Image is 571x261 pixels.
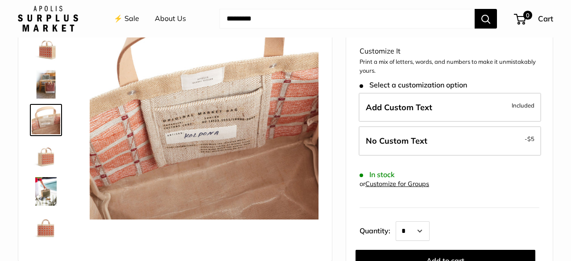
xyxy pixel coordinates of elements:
a: Petite Market Bag in Chenille Window Brick [30,33,62,65]
img: Petite Market Bag in Chenille Window Brick [32,70,60,99]
label: Leave Blank [359,126,541,156]
span: Cart [538,14,553,23]
span: - [525,133,534,144]
div: Customize It [360,45,539,58]
span: In stock [360,170,395,179]
span: No Custom Text [366,136,427,146]
a: Petite Market Bag in Chenille Window Brick [30,175,62,207]
p: Print a mix of letters, words, and numbers to make it unmistakably yours. [360,58,539,75]
img: Petite Market Bag in Chenille Window Brick [32,177,60,206]
a: ⚡️ Sale [114,12,139,25]
img: Apolis: Surplus Market [18,6,78,32]
div: or [360,178,429,190]
a: About Us [155,12,186,25]
label: Add Custom Text [359,93,541,122]
img: Petite Market Bag in Chenille Window Brick [32,106,60,134]
a: Petite Market Bag in Chenille Window Brick [30,68,62,100]
a: Customize for Groups [365,180,429,188]
a: 0 Cart [515,12,553,26]
img: Petite Market Bag in Chenille Window Brick [32,141,60,170]
img: Petite Market Bag in Chenille Window Brick [32,34,60,63]
input: Search... [219,9,475,29]
span: Select a customization option [360,81,467,89]
span: 0 [523,11,532,20]
a: Petite Market Bag in Chenille Window Brick [30,211,62,243]
span: Included [512,100,534,111]
img: Petite Market Bag in Chenille Window Brick [32,213,60,241]
label: Quantity: [360,219,396,241]
span: $5 [527,135,534,142]
button: Search [475,9,497,29]
a: Petite Market Bag in Chenille Window Brick [30,104,62,136]
a: Petite Market Bag in Chenille Window Brick [30,140,62,172]
span: Add Custom Text [366,102,432,112]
